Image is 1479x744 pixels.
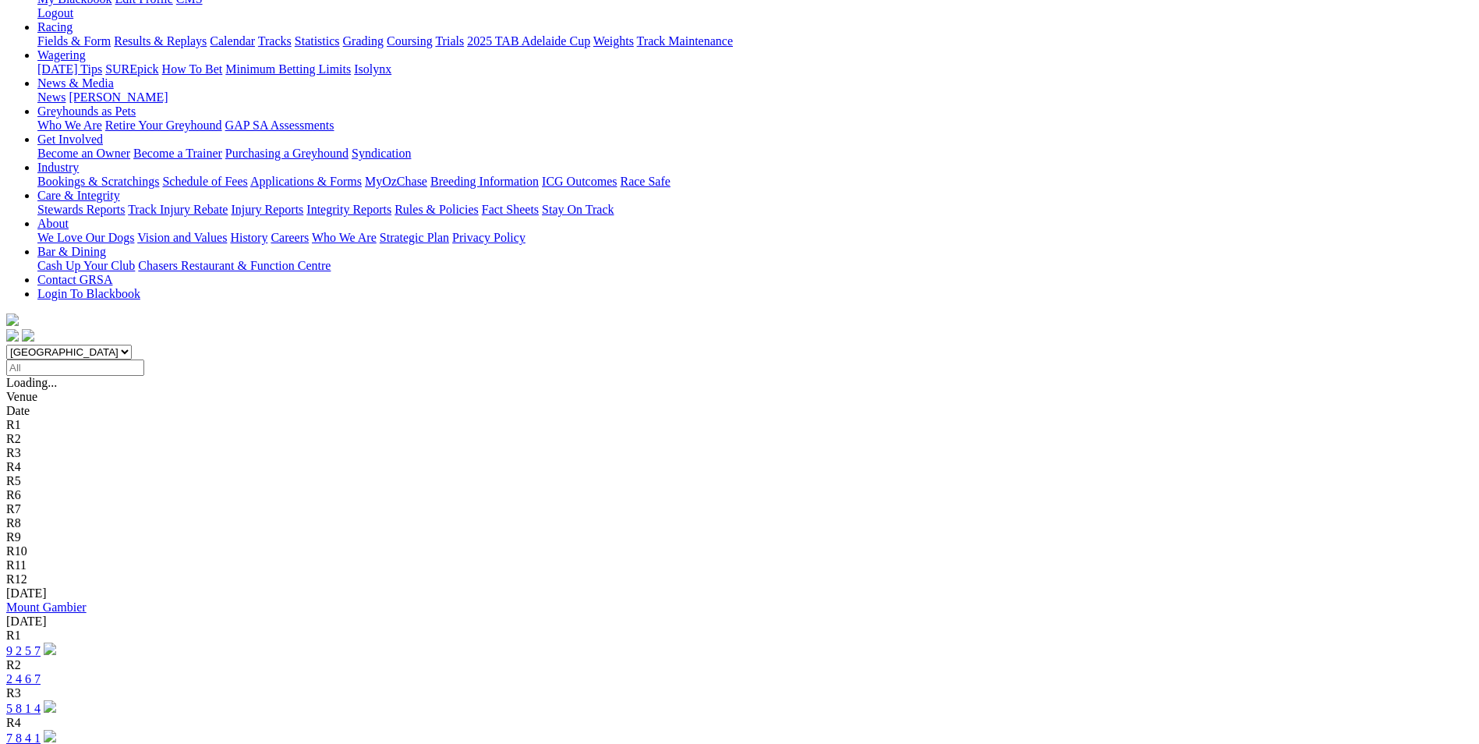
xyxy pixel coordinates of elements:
[343,34,384,48] a: Grading
[295,34,340,48] a: Statistics
[37,90,65,104] a: News
[6,460,1473,474] div: R4
[6,658,1473,672] div: R2
[37,119,1473,133] div: Greyhounds as Pets
[6,488,1473,502] div: R6
[6,530,1473,544] div: R9
[37,34,111,48] a: Fields & Form
[210,34,255,48] a: Calendar
[542,203,614,216] a: Stay On Track
[37,105,136,118] a: Greyhounds as Pets
[37,119,102,132] a: Who We Are
[395,203,479,216] a: Rules & Policies
[6,586,1473,601] div: [DATE]
[620,175,670,188] a: Race Safe
[37,175,1473,189] div: Industry
[37,62,102,76] a: [DATE] Tips
[162,175,247,188] a: Schedule of Fees
[6,404,1473,418] div: Date
[138,259,331,272] a: Chasers Restaurant & Function Centre
[162,62,223,76] a: How To Bet
[354,62,391,76] a: Isolynx
[6,544,1473,558] div: R10
[467,34,590,48] a: 2025 TAB Adelaide Cup
[593,34,634,48] a: Weights
[225,119,334,132] a: GAP SA Assessments
[37,231,1473,245] div: About
[6,314,19,326] img: logo-grsa-white.png
[114,34,207,48] a: Results & Replays
[37,90,1473,105] div: News & Media
[6,716,1473,730] div: R4
[6,572,1473,586] div: R12
[37,273,112,286] a: Contact GRSA
[6,516,1473,530] div: R8
[6,474,1473,488] div: R5
[6,686,1473,700] div: R3
[6,376,57,389] span: Loading...
[37,259,1473,273] div: Bar & Dining
[6,390,1473,404] div: Venue
[435,34,464,48] a: Trials
[387,34,433,48] a: Coursing
[637,34,733,48] a: Track Maintenance
[37,245,106,258] a: Bar & Dining
[37,48,86,62] a: Wagering
[37,147,1473,161] div: Get Involved
[37,76,114,90] a: News & Media
[6,601,87,614] a: Mount Gambier
[6,672,41,686] a: 2 4 6 7
[37,161,79,174] a: Industry
[225,147,349,160] a: Purchasing a Greyhound
[312,231,377,244] a: Who We Are
[37,217,69,230] a: About
[6,502,1473,516] div: R7
[6,329,19,342] img: facebook.svg
[380,231,449,244] a: Strategic Plan
[137,231,227,244] a: Vision and Values
[37,62,1473,76] div: Wagering
[6,432,1473,446] div: R2
[6,629,1473,643] div: R1
[105,119,222,132] a: Retire Your Greyhound
[225,62,351,76] a: Minimum Betting Limits
[365,175,427,188] a: MyOzChase
[37,231,134,244] a: We Love Our Dogs
[6,360,144,376] input: Select date
[44,730,56,742] img: play-circle.svg
[230,231,267,244] a: History
[452,231,525,244] a: Privacy Policy
[231,203,303,216] a: Injury Reports
[258,34,292,48] a: Tracks
[133,147,222,160] a: Become a Trainer
[37,203,1473,217] div: Care & Integrity
[6,558,1473,572] div: R11
[271,231,309,244] a: Careers
[37,147,130,160] a: Become an Owner
[37,133,103,146] a: Get Involved
[44,700,56,713] img: play-circle.svg
[37,175,159,188] a: Bookings & Scratchings
[22,329,34,342] img: twitter.svg
[37,6,73,19] a: Logout
[44,643,56,655] img: play-circle.svg
[6,702,41,715] a: 5 8 1 4
[37,287,140,300] a: Login To Blackbook
[6,418,1473,432] div: R1
[37,34,1473,48] div: Racing
[306,203,391,216] a: Integrity Reports
[37,203,125,216] a: Stewards Reports
[352,147,411,160] a: Syndication
[430,175,539,188] a: Breeding Information
[6,446,1473,460] div: R3
[128,203,228,216] a: Track Injury Rebate
[542,175,617,188] a: ICG Outcomes
[250,175,362,188] a: Applications & Forms
[37,259,135,272] a: Cash Up Your Club
[6,615,1473,629] div: [DATE]
[37,189,120,202] a: Care & Integrity
[105,62,158,76] a: SUREpick
[482,203,539,216] a: Fact Sheets
[37,20,73,34] a: Racing
[6,644,41,657] a: 9 2 5 7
